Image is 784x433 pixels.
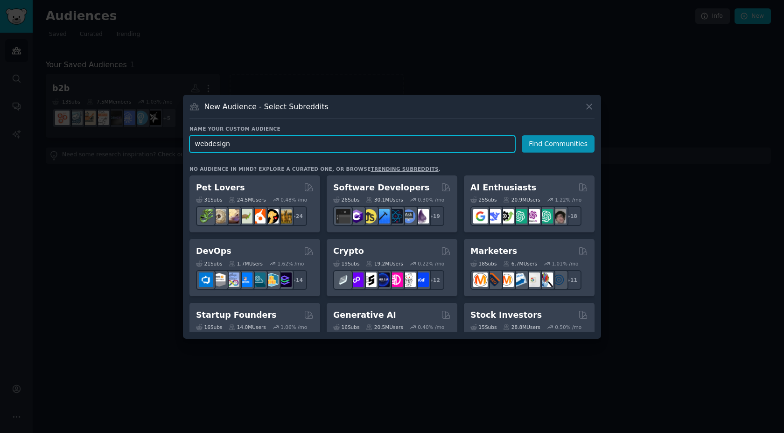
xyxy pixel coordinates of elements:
div: 1.7M Users [229,260,263,267]
div: 1.06 % /mo [280,324,307,330]
div: 21 Sub s [196,260,222,267]
div: 19 Sub s [333,260,359,267]
h2: DevOps [196,245,231,257]
div: 20.5M Users [366,324,403,330]
img: defi_ [414,272,429,287]
img: reactnative [388,209,403,223]
img: dogbreed [277,209,292,223]
img: turtle [238,209,252,223]
img: CryptoNews [401,272,416,287]
img: AskComputerScience [401,209,416,223]
h3: New Audience - Select Subreddits [204,102,329,112]
img: defiblockchain [388,272,403,287]
div: 1.01 % /mo [552,260,579,267]
div: 24.5M Users [229,196,266,203]
img: 0xPolygon [349,272,364,287]
img: iOSProgramming [375,209,390,223]
img: DevOpsLinks [238,272,252,287]
img: chatgpt_prompts_ [539,209,553,223]
img: PetAdvice [264,209,279,223]
img: software [336,209,350,223]
img: OpenAIDev [525,209,540,223]
img: GoogleGeminiAI [473,209,488,223]
h2: Crypto [333,245,364,257]
div: 0.50 % /mo [555,324,581,330]
img: ethfinance [336,272,350,287]
h2: AI Enthusiasts [470,182,536,194]
img: leopardgeckos [225,209,239,223]
img: ArtificalIntelligence [552,209,566,223]
h3: Name your custom audience [189,126,595,132]
h2: Software Developers [333,182,429,194]
div: 18 Sub s [470,260,497,267]
img: MarketingResearch [539,272,553,287]
img: elixir [414,209,429,223]
input: Pick a short name, like "Digital Marketers" or "Movie-Goers" [189,135,515,153]
h2: Startup Founders [196,309,276,321]
img: PlatformEngineers [277,272,292,287]
div: + 12 [425,270,444,290]
button: Find Communities [522,135,595,153]
div: 0.30 % /mo [418,196,444,203]
img: AskMarketing [499,272,514,287]
img: aws_cdk [264,272,279,287]
img: platformengineering [251,272,266,287]
h2: Pet Lovers [196,182,245,194]
div: 30.1M Users [366,196,403,203]
div: No audience in mind? Explore a curated one, or browse . [189,166,441,172]
div: + 14 [287,270,307,290]
img: OnlineMarketing [552,272,566,287]
div: 15 Sub s [470,324,497,330]
div: 0.40 % /mo [418,324,444,330]
div: + 18 [562,206,581,226]
img: googleads [525,272,540,287]
img: chatgpt_promptDesign [512,209,527,223]
h2: Marketers [470,245,517,257]
div: 19.2M Users [366,260,403,267]
img: AWS_Certified_Experts [212,272,226,287]
img: DeepSeek [486,209,501,223]
div: 1.22 % /mo [555,196,581,203]
div: + 19 [425,206,444,226]
img: Docker_DevOps [225,272,239,287]
img: learnjavascript [362,209,377,223]
div: 20.9M Users [503,196,540,203]
div: 26 Sub s [333,196,359,203]
img: herpetology [199,209,213,223]
img: AItoolsCatalog [499,209,514,223]
div: 28.8M Users [503,324,540,330]
div: 25 Sub s [470,196,497,203]
img: azuredevops [199,272,213,287]
div: + 11 [562,270,581,290]
div: 0.22 % /mo [418,260,444,267]
img: web3 [375,272,390,287]
h2: Stock Investors [470,309,542,321]
img: bigseo [486,272,501,287]
img: ballpython [212,209,226,223]
div: 1.62 % /mo [278,260,304,267]
div: 16 Sub s [333,324,359,330]
a: trending subreddits [371,166,438,172]
div: + 24 [287,206,307,226]
div: 0.48 % /mo [280,196,307,203]
h2: Generative AI [333,309,396,321]
img: cockatiel [251,209,266,223]
div: 16 Sub s [196,324,222,330]
div: 31 Sub s [196,196,222,203]
div: 6.7M Users [503,260,537,267]
img: ethstaker [362,272,377,287]
img: csharp [349,209,364,223]
div: 14.0M Users [229,324,266,330]
img: content_marketing [473,272,488,287]
img: Emailmarketing [512,272,527,287]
